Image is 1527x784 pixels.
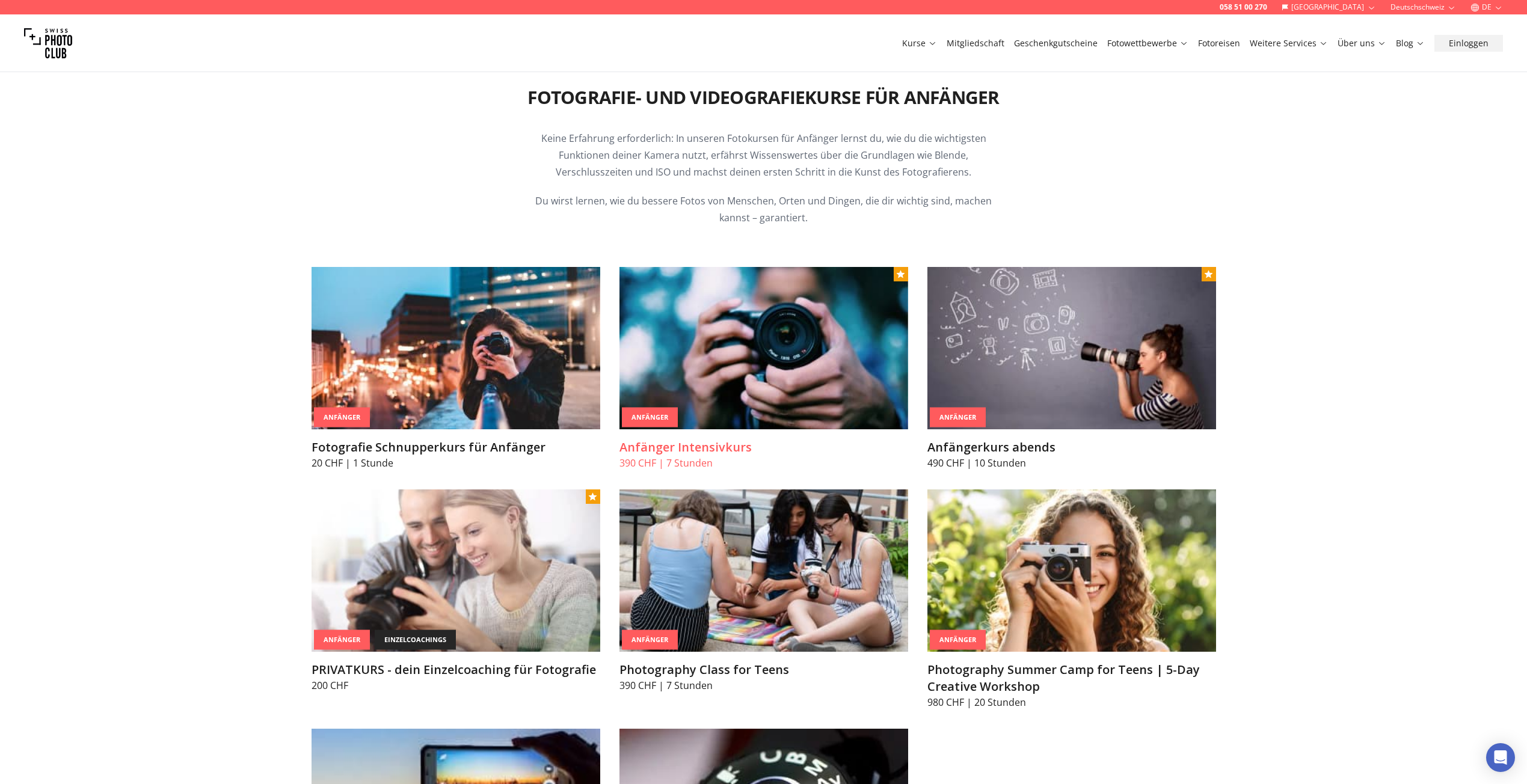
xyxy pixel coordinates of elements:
h3: Fotografie Schnupperkurs für Anfänger [312,439,600,456]
p: 490 CHF | 10 Stunden [927,456,1216,470]
a: Geschenkgutscheine [1014,37,1098,49]
div: Open Intercom Messenger [1486,743,1515,772]
img: Swiss photo club [24,19,72,67]
button: Weitere Services [1245,35,1333,52]
a: Über uns [1338,37,1386,49]
button: Einloggen [1434,35,1503,52]
img: Photography Summer Camp for Teens | 5-Day Creative Workshop [927,489,1216,652]
a: PRIVATKURS - dein Einzelcoaching für FotografieAnfängereinzelcoachingsPRIVATKURS - dein Einzelcoa... [312,489,600,693]
a: Anfänger IntensivkursAnfängerAnfänger Intensivkurs390 CHF | 7 Stunden [619,267,908,470]
a: 058 51 00 270 [1220,2,1267,12]
a: Anfängerkurs abendsAnfängerAnfängerkurs abends490 CHF | 10 Stunden [927,267,1216,470]
div: Anfänger [930,408,986,427]
img: Photography Class for Teens [619,489,908,652]
a: Photography Summer Camp for Teens | 5-Day Creative WorkshopAnfängerPhotography Summer Camp for Te... [927,489,1216,709]
a: Fotoreisen [1198,37,1240,49]
a: Mitgliedschaft [947,37,1004,49]
button: Blog [1391,35,1430,52]
p: Keine Erfahrung erforderlich: In unseren Fotokursen für Anfänger lernst du, wie du die wichtigste... [533,130,995,180]
h2: Fotografie- und Videografiekurse für Anfänger [527,87,999,108]
p: 390 CHF | 7 Stunden [619,456,908,470]
p: 200 CHF [312,678,600,693]
img: Fotografie Schnupperkurs für Anfänger [312,267,600,429]
button: Fotoreisen [1193,35,1245,52]
p: Du wirst lernen, wie du bessere Fotos von Menschen, Orten und Dingen, die dir wichtig sind, mache... [533,192,995,226]
button: Fotowettbewerbe [1102,35,1193,52]
h3: Anfängerkurs abends [927,439,1216,456]
a: Kurse [902,37,937,49]
h3: Anfänger Intensivkurs [619,439,908,456]
a: Fotowettbewerbe [1107,37,1188,49]
button: Über uns [1333,35,1391,52]
div: Anfänger [622,408,678,427]
button: Kurse [897,35,942,52]
img: PRIVATKURS - dein Einzelcoaching für Fotografie [312,489,600,652]
button: Mitgliedschaft [942,35,1009,52]
button: Geschenkgutscheine [1009,35,1102,52]
a: Blog [1396,37,1425,49]
p: 390 CHF | 7 Stunden [619,678,908,693]
div: Anfänger [930,630,986,650]
div: Anfänger [622,630,678,650]
p: 20 CHF | 1 Stunde [312,456,600,470]
div: Anfänger [314,408,370,427]
a: Fotografie Schnupperkurs für AnfängerAnfängerFotografie Schnupperkurs für Anfänger20 CHF | 1 Stunde [312,267,600,470]
div: einzelcoachings [375,630,456,650]
h3: PRIVATKURS - dein Einzelcoaching für Fotografie [312,661,600,678]
img: Anfängerkurs abends [927,267,1216,429]
a: Weitere Services [1250,37,1328,49]
a: Photography Class for TeensAnfängerPhotography Class for Teens390 CHF | 7 Stunden [619,489,908,693]
h3: Photography Summer Camp for Teens | 5-Day Creative Workshop [927,661,1216,695]
div: Anfänger [314,630,370,650]
img: Anfänger Intensivkurs [619,267,908,429]
h3: Photography Class for Teens [619,661,908,678]
p: 980 CHF | 20 Stunden [927,695,1216,709]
